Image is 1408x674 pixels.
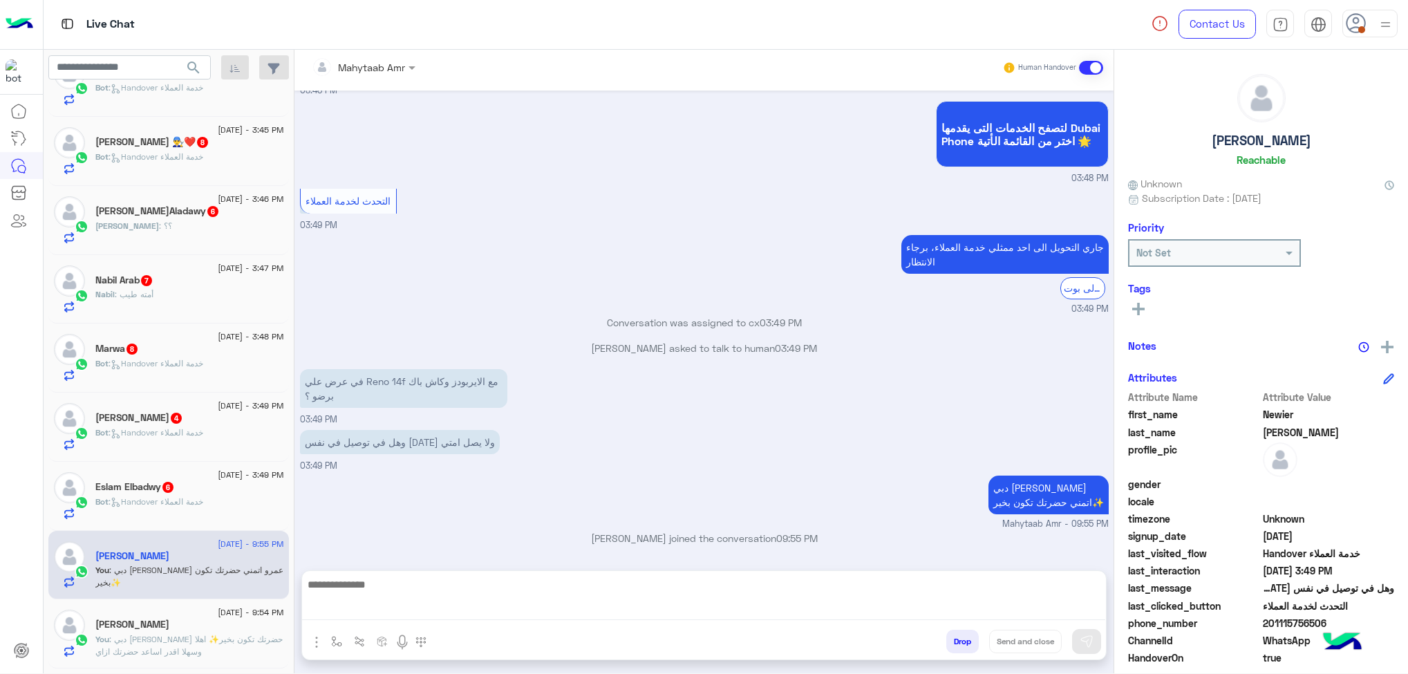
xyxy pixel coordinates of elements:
button: search [177,55,211,85]
img: defaultAdmin.png [54,610,85,641]
span: Newier [1263,407,1395,422]
img: spinner [1152,15,1168,32]
span: التحدث لخدمة العملاء [1263,599,1395,613]
span: لتصفح الخدمات التى يقدمها Dubai Phone اختر من القائمة الأتية 🌟 [941,121,1103,147]
h5: abdullah A.Aladawy [95,205,220,217]
img: notes [1358,341,1369,353]
span: last_name [1128,425,1260,440]
span: timezone [1128,512,1260,526]
span: Ahmed [1263,425,1395,440]
button: select flow [326,630,348,653]
img: WhatsApp [75,633,88,647]
span: Bot [95,358,109,368]
button: Send and close [989,630,1062,653]
img: 1403182699927242 [6,59,30,84]
span: [DATE] - 9:55 PM [218,538,283,550]
span: : Handover خدمة العملاء [109,496,203,507]
span: null [1263,494,1395,509]
img: defaultAdmin.png [1238,75,1285,122]
h5: Nabil Arab [95,274,153,286]
img: WhatsApp [75,220,88,234]
span: HandoverOn [1128,650,1260,665]
p: [PERSON_NAME] joined the conversation [300,531,1109,545]
p: Conversation was assigned to cx [300,315,1109,330]
div: الرجوع الى بوت [1060,277,1105,299]
span: 03:49 PM [300,220,337,230]
span: 03:49 PM [775,342,817,354]
span: 03:48 PM [300,85,337,95]
span: ChannelId [1128,633,1260,648]
span: Handover خدمة العملاء [1263,546,1395,561]
span: first_name [1128,407,1260,422]
span: 03:49 PM [300,414,337,424]
span: 8 [126,344,138,355]
span: last_visited_flow [1128,546,1260,561]
button: Drop [946,630,979,653]
span: 03:49 PM [1071,303,1109,316]
span: Bot [95,427,109,438]
span: : Handover خدمة العملاء [109,151,203,162]
img: WhatsApp [75,565,88,579]
p: 11/8/2025, 3:49 PM [300,369,507,408]
h5: Newier Ahmed [95,550,169,562]
span: 03:49 PM [300,460,337,471]
img: WhatsApp [75,82,88,95]
img: defaultAdmin.png [1263,442,1297,477]
img: WhatsApp [75,151,88,165]
img: WhatsApp [75,496,88,509]
img: profile [1377,16,1394,33]
span: [DATE] - 3:48 PM [218,330,283,343]
h5: Mohamed Eldeeb [95,412,183,424]
h6: Priority [1128,221,1164,234]
span: 201115756506 [1263,616,1395,630]
span: [DATE] - 3:46 PM [218,193,283,205]
img: WhatsApp [75,357,88,371]
span: Unknown [1128,176,1182,191]
span: دبي فون ماهيتاب عمرو اتمني حضرتك تكون بخير✨ [95,565,283,588]
span: true [1263,650,1395,665]
span: phone_number [1128,616,1260,630]
span: [PERSON_NAME] [95,221,159,231]
span: 2 [1263,633,1395,648]
span: Unknown [1263,512,1395,526]
img: Trigger scenario [354,636,365,647]
button: create order [371,630,394,653]
img: select flow [331,636,342,647]
p: Live Chat [86,15,135,34]
span: 09:55 PM [776,532,818,544]
span: You [95,634,109,644]
h6: Notes [1128,339,1156,352]
a: tab [1266,10,1294,39]
span: signup_date [1128,529,1260,543]
p: [PERSON_NAME] asked to talk to human [300,341,1109,355]
span: 6 [162,482,173,493]
span: [DATE] - 3:47 PM [218,262,283,274]
span: : Handover خدمة العملاء [109,358,203,368]
span: 4 [171,413,182,424]
span: last_interaction [1128,563,1260,578]
span: Nabil [95,289,115,299]
h5: Mohammed Anwar [95,619,169,630]
span: 6 [207,206,218,217]
img: defaultAdmin.png [54,472,85,503]
h6: Reachable [1237,153,1286,166]
img: make a call [415,637,426,648]
span: 7 [141,275,152,286]
span: وهل في توصيل في نفس اليوم ولا يصل امتي [1263,581,1395,595]
span: : Handover خدمة العملاء [109,427,203,438]
span: last_message [1128,581,1260,595]
img: tab [59,15,76,32]
h5: Abdelrahman Mohammed 👨‍🔧❤️ [95,136,209,148]
img: send message [1080,635,1093,648]
span: locale [1128,494,1260,509]
span: Subscription Date : [DATE] [1142,191,1261,205]
img: send voice note [394,634,411,650]
h5: Eslam Elbadwy [95,481,175,493]
img: tab [1273,17,1288,32]
img: defaultAdmin.png [54,196,85,227]
img: create order [377,636,388,647]
span: last_clicked_button [1128,599,1260,613]
span: Attribute Name [1128,390,1260,404]
span: Attribute Value [1263,390,1395,404]
p: 11/8/2025, 9:55 PM [988,476,1109,514]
